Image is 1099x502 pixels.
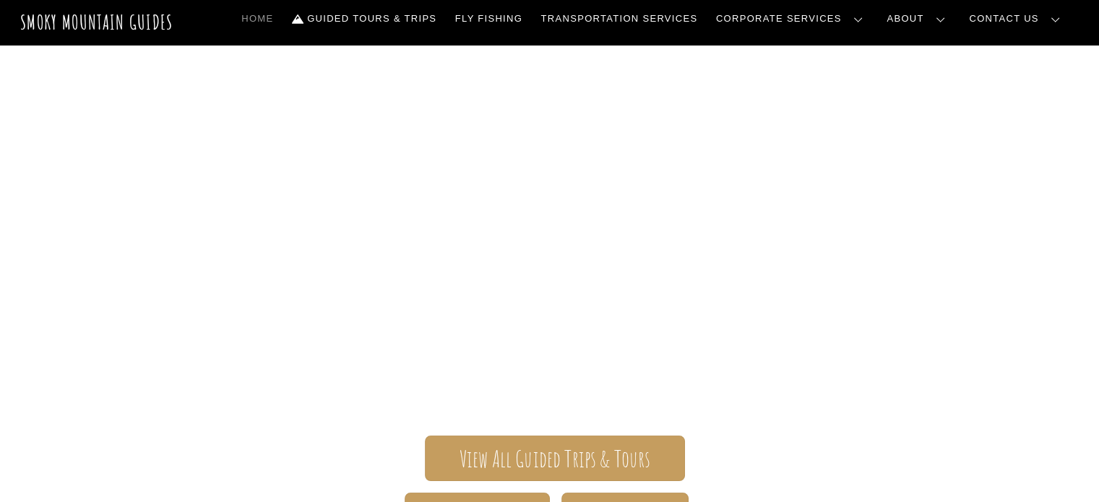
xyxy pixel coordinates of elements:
[131,282,969,393] span: The ONLY one-stop, full Service Guide Company for the Gatlinburg and [GEOGRAPHIC_DATA] side of th...
[710,4,874,34] a: Corporate Services
[286,4,442,34] a: Guided Tours & Trips
[964,4,1072,34] a: Contact Us
[460,451,651,467] span: View All Guided Trips & Tours
[236,4,279,34] a: Home
[882,4,957,34] a: About
[535,4,703,34] a: Transportation Services
[131,209,969,282] span: Smoky Mountain Guides
[20,10,173,34] a: Smoky Mountain Guides
[425,436,684,481] a: View All Guided Trips & Tours
[449,4,528,34] a: Fly Fishing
